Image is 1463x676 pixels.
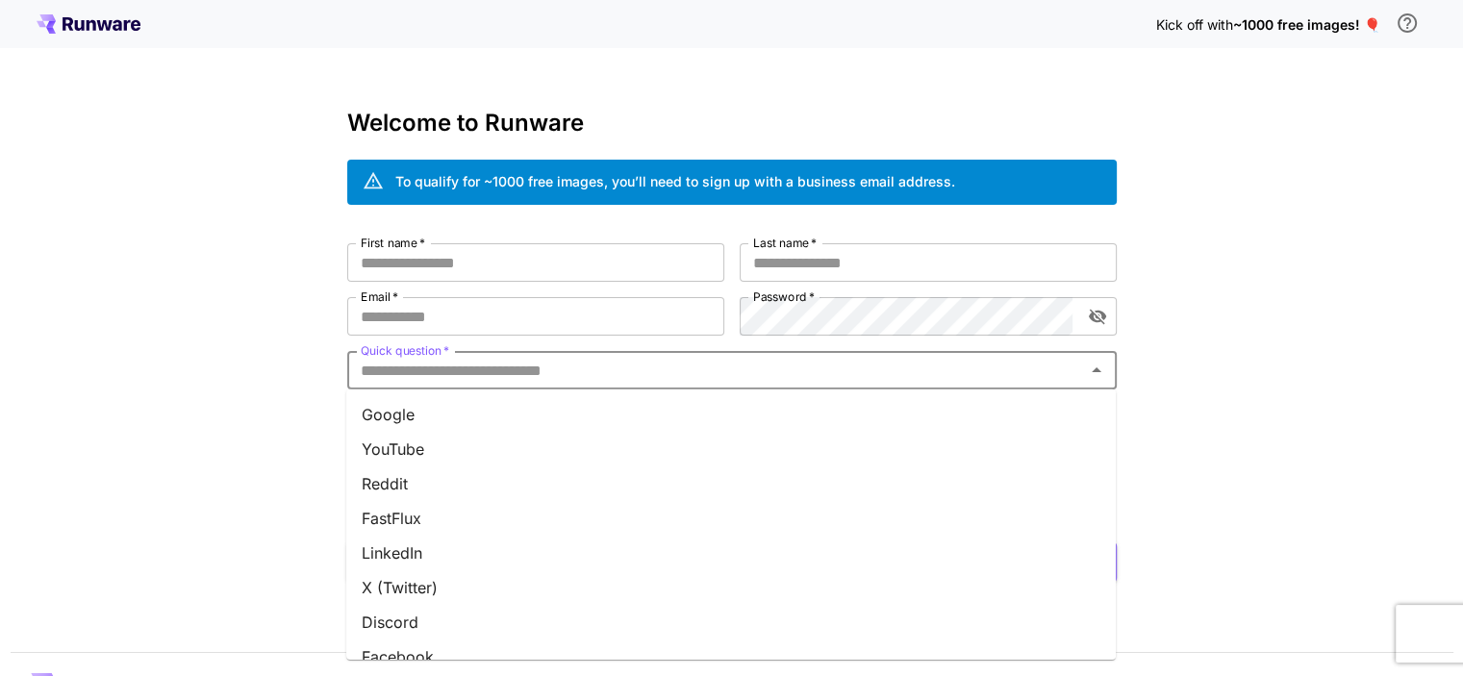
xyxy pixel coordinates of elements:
[346,639,1116,674] li: Facebook
[346,397,1116,432] li: Google
[346,501,1116,536] li: FastFlux
[346,432,1116,466] li: YouTube
[361,288,398,305] label: Email
[1156,16,1233,33] span: Kick off with
[753,235,817,251] label: Last name
[1388,4,1426,42] button: In order to qualify for free credit, you need to sign up with a business email address and click ...
[1083,357,1110,384] button: Close
[346,570,1116,605] li: X (Twitter)
[346,466,1116,501] li: Reddit
[361,235,425,251] label: First name
[346,536,1116,570] li: LinkedIn
[346,605,1116,639] li: Discord
[1080,299,1115,334] button: toggle password visibility
[361,342,449,359] label: Quick question
[395,171,955,191] div: To qualify for ~1000 free images, you’ll need to sign up with a business email address.
[1233,16,1380,33] span: ~1000 free images! 🎈
[347,110,1117,137] h3: Welcome to Runware
[753,288,815,305] label: Password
